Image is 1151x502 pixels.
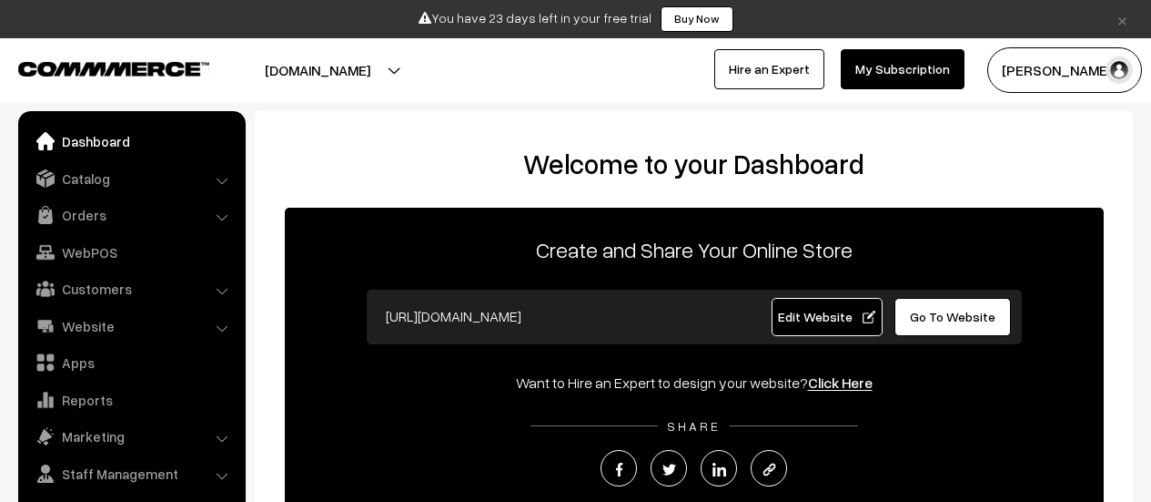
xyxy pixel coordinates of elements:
[987,47,1142,93] button: [PERSON_NAME]
[23,457,239,490] a: Staff Management
[661,6,733,32] a: Buy Now
[285,372,1104,394] div: Want to Hire an Expert to design your website?
[23,236,239,269] a: WebPOS
[6,6,1145,32] div: You have 23 days left in your free trial
[841,49,964,89] a: My Subscription
[23,346,239,379] a: Apps
[23,310,239,343] a: Website
[285,233,1104,266] p: Create and Share Your Online Store
[894,298,1012,336] a: Go To Website
[778,309,875,324] span: Edit Website
[273,148,1115,180] h2: Welcome to your Dashboard
[910,309,995,324] span: Go To Website
[23,420,239,453] a: Marketing
[1110,8,1135,30] a: ×
[714,49,824,89] a: Hire an Expert
[23,272,239,305] a: Customers
[18,56,177,78] a: COMMMERCE
[23,384,239,416] a: Reports
[23,199,239,231] a: Orders
[658,418,730,434] span: SHARE
[808,374,873,392] a: Click Here
[23,125,239,158] a: Dashboard
[201,47,434,93] button: [DOMAIN_NAME]
[772,298,883,336] a: Edit Website
[23,162,239,195] a: Catalog
[18,62,209,76] img: COMMMERCE
[1106,56,1133,84] img: user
